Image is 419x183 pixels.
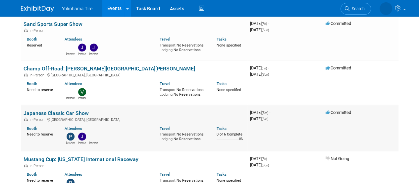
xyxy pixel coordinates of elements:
[217,81,227,86] a: Tasks
[340,3,371,15] a: Search
[160,43,177,47] span: Transport:
[65,172,82,177] a: Attendees
[160,126,170,131] a: Travel
[326,110,351,115] span: Committed
[269,110,270,115] span: -
[66,96,75,100] div: GEOFF DUNIVIN
[29,118,46,122] span: In-Person
[24,21,82,27] a: Sand Sports Super Show
[24,118,28,121] img: In-Person Event
[262,22,267,26] span: (Fri)
[262,163,269,167] span: (Sun)
[24,73,28,76] img: In-Person Event
[380,2,392,15] img: GEOFF DUNIVIN
[217,88,241,92] span: None specified
[250,110,270,115] span: [DATE]
[27,81,37,86] a: Booth
[262,73,269,76] span: (Sun)
[250,65,269,70] span: [DATE]
[217,132,245,137] div: 0 of 6 Complete
[89,140,98,144] div: GEOFF DUNIVIN
[268,21,269,26] span: -
[27,42,55,48] div: Reserved
[262,117,268,121] span: (Sat)
[326,65,351,70] span: Committed
[29,73,46,77] span: In-Person
[66,51,75,55] div: GEOFF DUNIVIN
[326,156,349,161] span: Not Going
[326,21,351,26] span: Committed
[24,164,28,167] img: In-Person Event
[250,162,269,167] span: [DATE]
[65,126,82,131] a: Attendees
[160,88,177,92] span: Transport:
[250,72,269,77] span: [DATE]
[160,42,207,52] div: No Reservations No Reservations
[217,37,227,42] a: Tasks
[250,21,269,26] span: [DATE]
[160,81,170,86] a: Travel
[160,137,174,141] span: Lodging:
[262,111,268,115] span: (Sat)
[62,6,93,11] span: Yokohama Tire
[24,65,195,72] a: Champ Off-Road: [PERSON_NAME][GEOGRAPHIC_DATA][PERSON_NAME]
[24,110,89,116] a: Japanese Classic Car Show
[239,137,243,146] td: 0%
[217,172,227,177] a: Tasks
[66,140,75,144] div: Paris Hull
[65,81,82,86] a: Attendees
[78,51,86,55] div: Jason Heath
[217,43,241,47] span: None specified
[27,177,55,183] div: Need to reserve
[90,133,98,140] img: GEOFF DUNIVIN
[217,178,241,183] span: None specified
[160,37,170,42] a: Travel
[78,96,86,100] div: Vincent Baud
[262,28,269,32] span: (Sun)
[29,164,46,168] span: In-Person
[268,156,269,161] span: -
[160,86,207,97] div: No Reservations No Reservations
[27,131,55,137] div: Need to reserve
[89,51,98,55] div: Janelle Williams
[24,29,28,32] img: In-Person Event
[250,27,269,32] span: [DATE]
[67,133,75,140] img: Paris Hull
[160,131,207,141] div: No Reservations No Reservations
[217,126,227,131] a: Tasks
[29,29,46,33] span: In-Person
[160,178,177,183] span: Transport:
[24,72,245,77] div: [GEOGRAPHIC_DATA], [GEOGRAPHIC_DATA]
[27,37,37,42] a: Booth
[78,88,86,96] img: Vincent Baud
[65,37,82,42] a: Attendees
[262,66,267,70] span: (Fri)
[21,6,54,12] img: ExhibitDay
[78,133,86,140] img: Jason Heath
[160,172,170,177] a: Travel
[262,157,267,161] span: (Fri)
[67,44,75,51] img: GEOFF DUNIVIN
[78,44,86,51] img: Jason Heath
[67,88,75,96] img: GEOFF DUNIVIN
[90,44,98,51] img: Janelle Williams
[27,126,37,131] a: Booth
[268,65,269,70] span: -
[27,86,55,92] div: Need to reserve
[24,156,138,162] a: Mustang Cup: [US_STATE] International Raceway
[250,116,268,121] span: [DATE]
[160,92,174,97] span: Lodging:
[160,132,177,137] span: Transport:
[27,172,37,177] a: Booth
[24,117,245,122] div: [GEOGRAPHIC_DATA], [GEOGRAPHIC_DATA]
[78,140,86,144] div: Jason Heath
[160,48,174,52] span: Lodging:
[349,6,365,11] span: Search
[250,156,269,161] span: [DATE]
